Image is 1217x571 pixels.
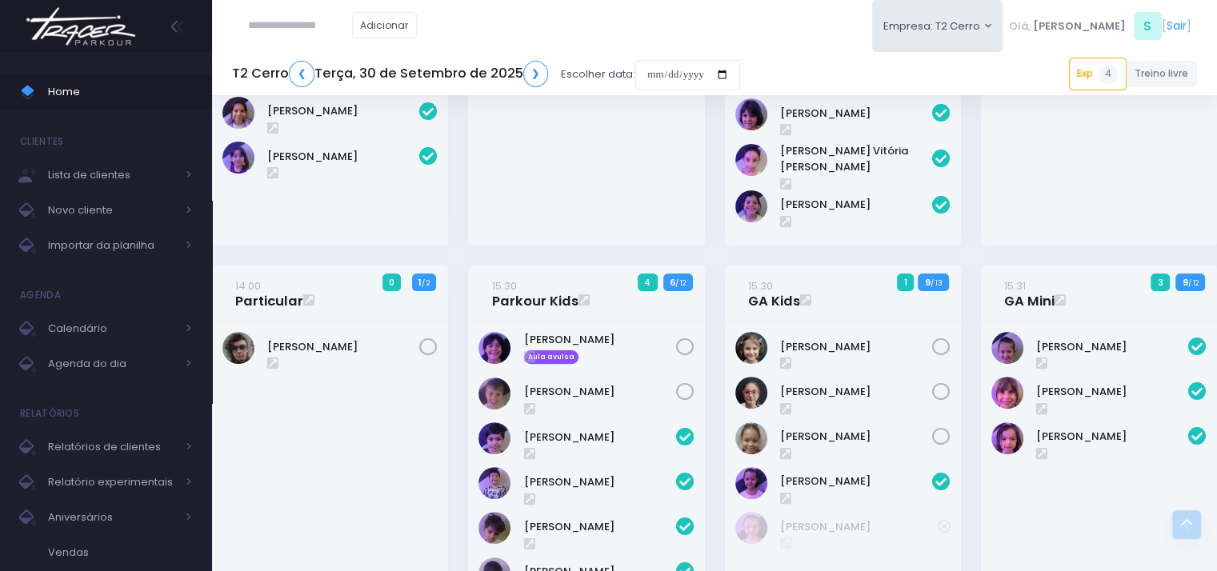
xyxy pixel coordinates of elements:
a: Adicionar [352,12,418,38]
span: 0 [382,274,402,291]
img: Rafaela Sales [735,422,767,454]
div: [ ] [1003,8,1197,44]
img: Leticia Campos [735,512,767,544]
span: [PERSON_NAME] [1033,18,1126,34]
span: Relatório experimentais [48,472,176,493]
a: [PERSON_NAME] [1036,339,1188,355]
img: Emma Líbano [735,467,767,499]
strong: 9 [1183,276,1188,289]
h5: T2 Cerro Terça, 30 de Setembro de 2025 [232,61,548,87]
img: Francisco Matsumoto pereira [478,332,510,364]
img: Sofia John [735,190,767,222]
span: Home [48,82,192,102]
img: Manuela Kowalesky Cardoso [991,377,1023,409]
a: 14:00Particular [235,278,303,309]
div: Escolher data: [232,56,740,93]
span: 4 [1099,65,1118,84]
strong: 6 [670,276,675,289]
a: [PERSON_NAME] [1036,384,1188,400]
span: Calendário [48,318,176,339]
a: [PERSON_NAME] [524,384,676,400]
img: Olívia Martins Gomes [991,422,1023,454]
img: Luísa Rodrigues Tavolaro [991,332,1023,364]
small: 15:30 [492,278,517,293]
a: [PERSON_NAME] [780,339,932,355]
a: [PERSON_NAME] [780,197,932,213]
span: Importar da planilha [48,235,176,256]
a: 15:31GA Mini [1004,278,1055,309]
a: [PERSON_NAME] [780,384,932,400]
span: 1 [897,274,914,291]
a: 15:30GA Kids [748,278,800,309]
small: 14:00 [235,278,261,293]
a: ❮ [289,61,314,87]
a: [PERSON_NAME] [524,474,676,490]
a: [PERSON_NAME] [780,429,932,445]
img: Marina Árju Aragão Abreu [222,97,254,129]
h4: Agenda [20,279,61,311]
span: Novo cliente [48,200,176,221]
a: [PERSON_NAME] [1036,429,1188,445]
a: [PERSON_NAME] [780,519,938,535]
small: 15:30 [748,278,773,293]
span: 3 [1151,274,1170,291]
span: S [1134,12,1162,40]
a: [PERSON_NAME] [267,339,419,355]
span: Vendas [48,542,192,563]
img: Guilherme Minghetti [478,422,510,454]
a: [PERSON_NAME] Vitória [PERSON_NAME] [780,143,932,174]
a: Treino livre [1127,61,1198,87]
a: [PERSON_NAME] [524,429,676,445]
img: Leonardo Arina Scudeller [478,467,510,499]
a: [PERSON_NAME] [524,332,676,348]
small: / 12 [1188,278,1199,288]
span: Olá, [1009,18,1031,34]
strong: 9 [924,276,930,289]
span: Agenda do dia [48,353,176,374]
img: Fernando Pires Amary [222,332,254,364]
img: Thomas Luca Pearson de Faro [478,377,510,409]
small: 15:31 [1004,278,1026,293]
a: [PERSON_NAME] [780,106,932,122]
a: ❯ [523,61,549,87]
small: / 13 [930,278,942,288]
a: Sair [1167,18,1187,34]
a: [PERSON_NAME] [267,149,419,165]
img: Julia Abrell Ribeiro [735,377,767,409]
img: Nina Elias [222,142,254,174]
a: 15:30Parkour Kids [492,278,578,309]
span: Relatórios de clientes [48,437,176,457]
small: / 2 [422,278,430,288]
img: Malu Bernardes [735,98,767,130]
img: Beatriz Abrell Ribeiro [735,332,767,364]
span: Aniversários [48,507,176,528]
span: 4 [638,274,658,291]
a: [PERSON_NAME] [524,519,676,535]
span: Lista de clientes [48,165,176,186]
h4: Clientes [20,126,63,158]
a: Exp4 [1069,58,1127,90]
span: Aula avulsa [524,350,579,365]
img: Maria Vitória Silva Moura [735,144,767,176]
img: Miguel Minghetti [478,512,510,544]
a: [PERSON_NAME] [780,473,932,489]
small: / 12 [675,278,686,288]
a: [PERSON_NAME] [267,103,419,119]
strong: 1 [418,276,422,289]
h4: Relatórios [20,397,79,429]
